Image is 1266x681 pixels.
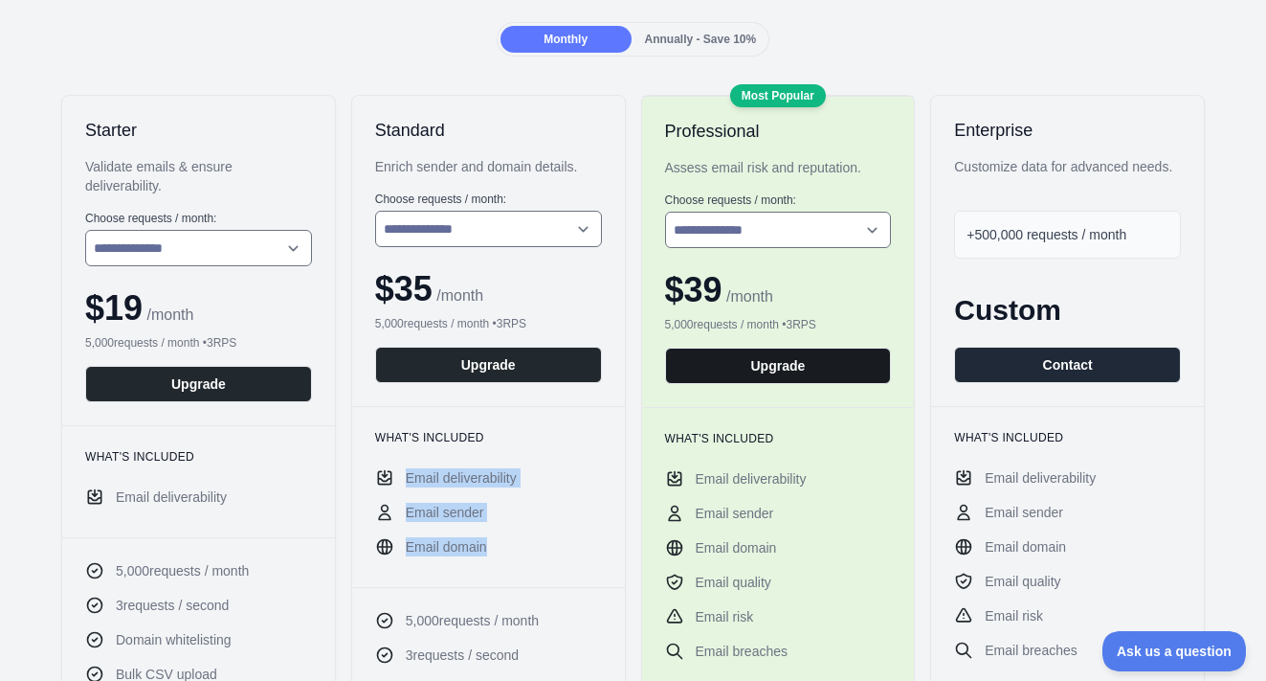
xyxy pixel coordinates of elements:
[665,317,892,332] div: 5,000 requests / month • 3 RPS
[665,270,722,309] span: $ 39
[375,316,602,331] div: 5,000 requests / month • 3 RPS
[1102,631,1247,671] iframe: Toggle Customer Support
[954,347,1181,383] button: Contact
[954,294,1061,326] span: Custom
[375,347,602,383] button: Upgrade
[665,348,892,384] button: Upgrade
[375,269,433,308] span: $ 35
